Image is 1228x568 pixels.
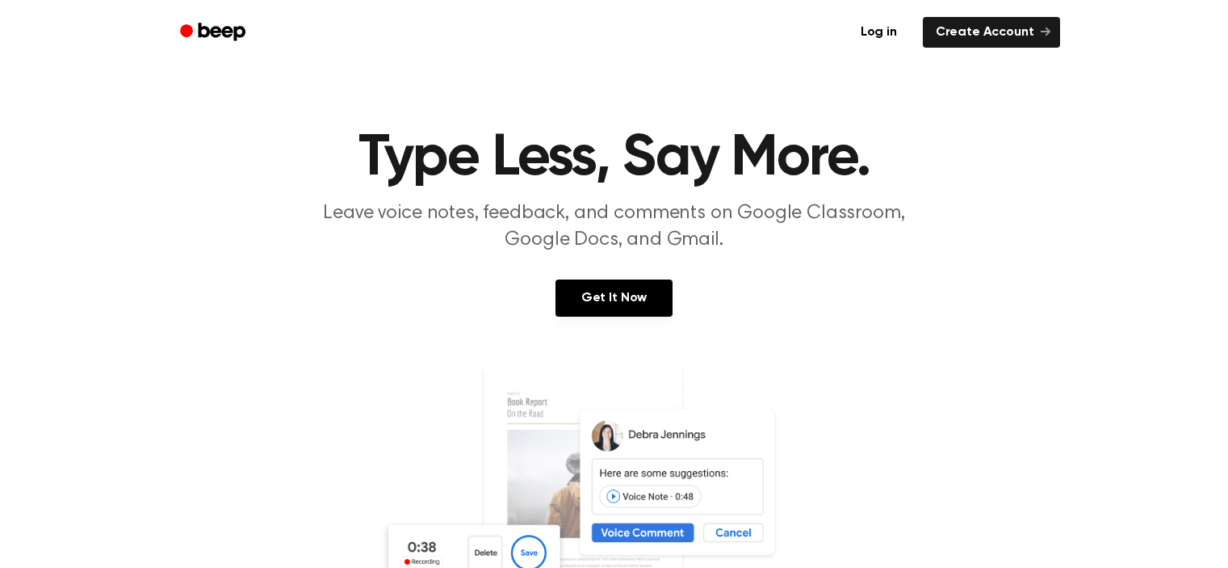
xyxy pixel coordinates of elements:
[169,17,260,48] a: Beep
[923,17,1060,48] a: Create Account
[555,280,673,317] a: Get It Now
[304,200,924,254] p: Leave voice notes, feedback, and comments on Google Classroom, Google Docs, and Gmail.
[845,14,913,51] a: Log in
[201,129,1028,187] h1: Type Less, Say More.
